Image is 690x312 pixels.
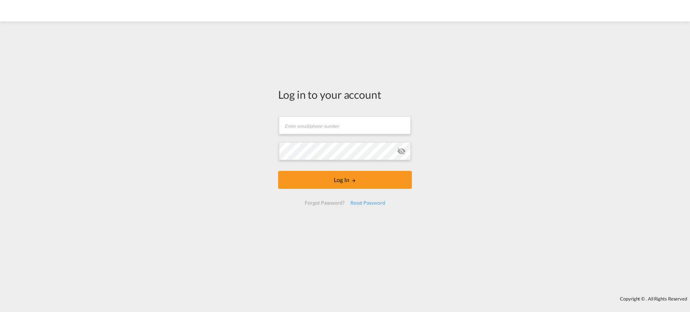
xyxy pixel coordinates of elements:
div: Forgot Password? [302,196,347,209]
div: Reset Password [348,196,388,209]
button: LOGIN [278,171,412,189]
div: Log in to your account [278,87,412,102]
md-icon: icon-eye-off [397,147,406,155]
input: Enter email/phone number [279,116,411,134]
